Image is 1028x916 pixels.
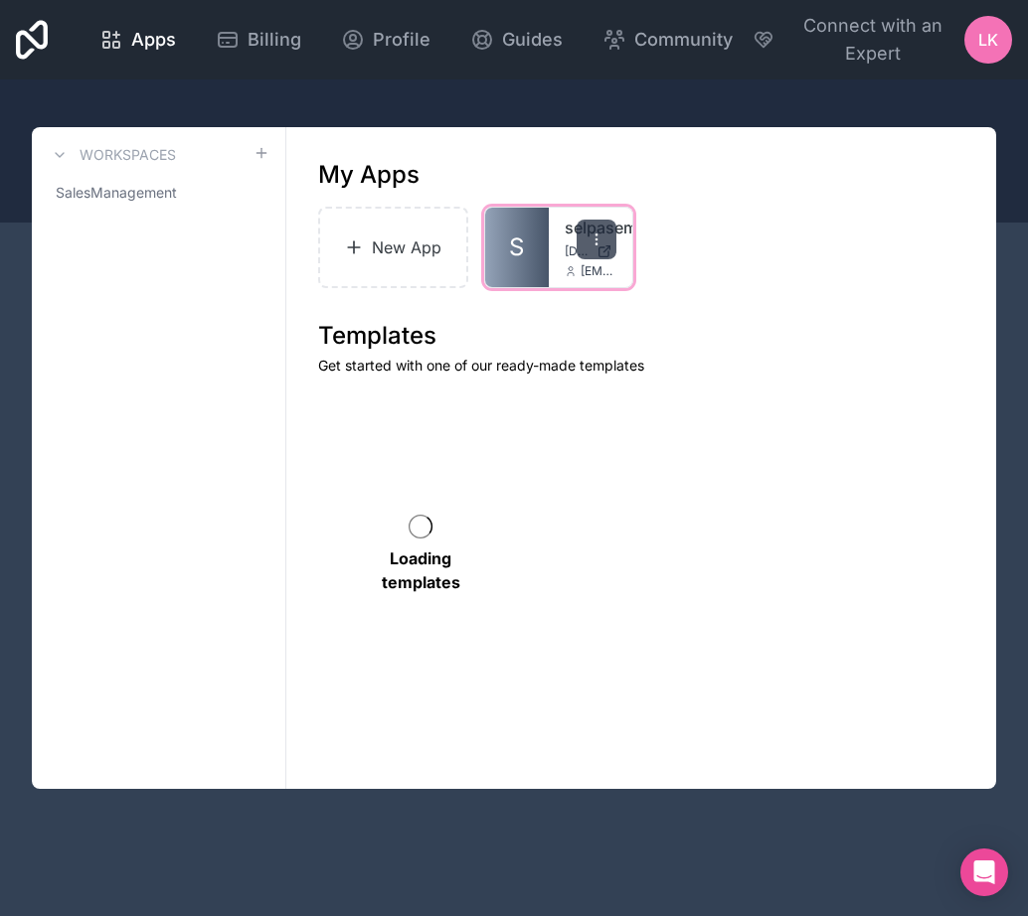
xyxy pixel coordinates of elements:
a: Workspaces [48,143,176,167]
a: Guides [454,18,579,62]
span: [EMAIL_ADDRESS][DOMAIN_NAME] [581,263,617,279]
h1: My Apps [318,159,420,191]
div: Open Intercom Messenger [960,848,1008,896]
a: Profile [325,18,446,62]
a: Apps [84,18,192,62]
a: [DOMAIN_NAME] [565,243,617,259]
span: SalesManagement [56,183,177,203]
span: Community [634,26,733,54]
h3: Workspaces [80,145,176,165]
a: selpasemicom [565,216,617,239]
a: S [485,208,549,287]
span: Connect with an Expert [782,12,964,68]
a: Community [587,18,749,62]
button: Connect with an Expert [753,12,964,68]
a: SalesManagement [48,175,269,211]
span: S [509,231,524,263]
p: Loading templates [350,546,491,594]
span: LK [978,28,998,52]
span: Profile [373,26,430,54]
span: Apps [131,26,176,54]
span: Billing [248,26,301,54]
h1: Templates [318,320,964,352]
a: Billing [200,18,317,62]
p: Get started with one of our ready-made templates [318,356,964,376]
span: [DOMAIN_NAME] [565,243,590,259]
span: Guides [502,26,563,54]
a: New App [318,207,468,288]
